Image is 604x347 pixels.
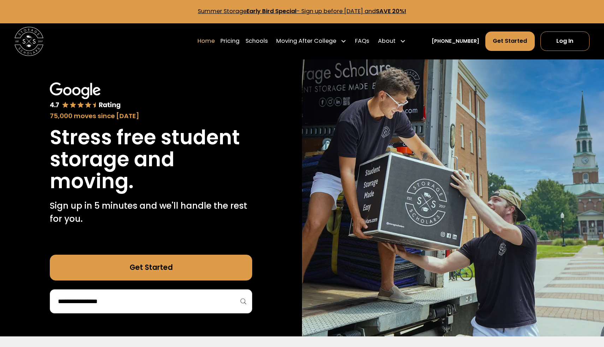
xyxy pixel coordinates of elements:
p: Sign up in 5 minutes and we'll handle the rest for you. [50,199,252,226]
strong: Early Bird Special [247,7,296,15]
div: Moving After College [276,37,336,46]
strong: SAVE 20%! [376,7,406,15]
a: FAQs [355,31,369,51]
div: About [378,37,396,46]
a: Schools [245,31,268,51]
a: Pricing [220,31,239,51]
a: Get Started [50,255,252,281]
img: Storage Scholars makes moving and storage easy. [302,59,604,337]
div: Moving After College [273,31,349,51]
a: Home [197,31,215,51]
a: Summer StorageEarly Bird Special- Sign up before [DATE] andSAVE 20%! [198,7,406,15]
a: Log In [540,31,590,51]
div: 75,000 moves since [DATE] [50,111,252,121]
a: [PHONE_NUMBER] [432,37,479,45]
a: Get Started [485,31,535,51]
div: About [375,31,409,51]
h1: Stress free student storage and moving. [50,127,252,192]
img: Google 4.7 star rating [50,82,121,110]
img: Storage Scholars main logo [14,27,43,56]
